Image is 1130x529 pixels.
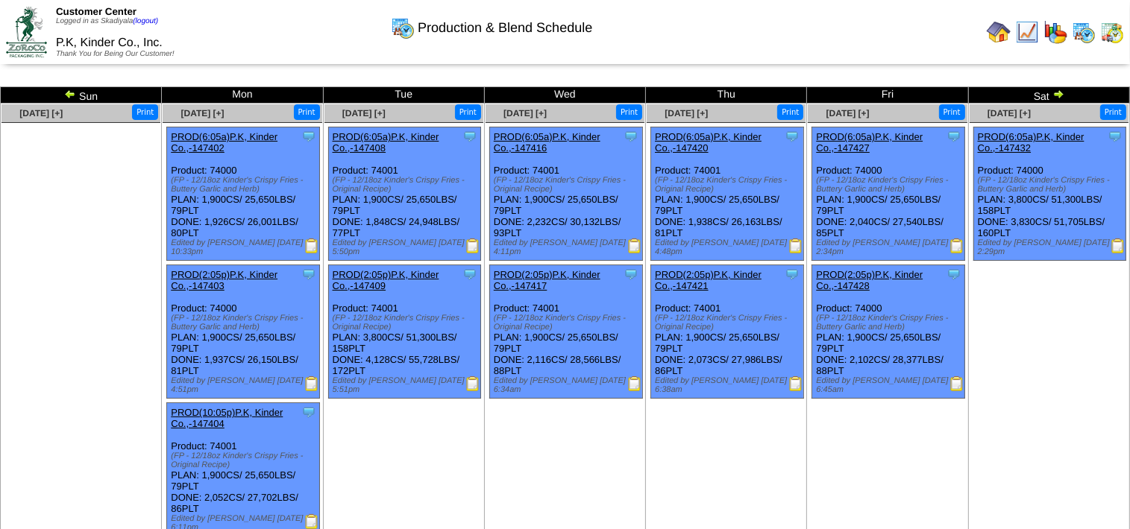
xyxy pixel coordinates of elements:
[6,7,47,57] img: ZoRoCo_Logo(Green%26Foil)%20jpg.webp
[812,127,965,261] div: Product: 74000 PLAN: 1,900CS / 25,650LBS / 79PLT DONE: 2,040CS / 27,540LBS / 85PLT
[646,87,807,104] td: Thu
[807,87,968,104] td: Fri
[1043,20,1067,44] img: graph.gif
[171,314,319,332] div: (FP - 12/18oz Kinder's Crispy Fries - Buttery Garlic and Herb)
[1,87,162,104] td: Sun
[494,176,642,194] div: (FP - 12/18oz Kinder's Crispy Fries - Original Recipe)
[826,108,870,118] a: [DATE] [+]
[816,238,964,256] div: Edited by [PERSON_NAME] [DATE] 2:34pm
[301,405,316,419] img: Tooltip
[816,131,923,153] a: PROD(6:05a)P.K, Kinder Co.,-147427
[19,108,63,118] a: [DATE] [+]
[304,376,319,391] img: Production Report
[171,131,277,153] a: PROD(6:05a)P.K, Kinder Co.,-147402
[56,50,175,58] span: Thank You for Being Our Customer!
[978,176,1126,194] div: (FP - 12/18oz Kinder's Crispy Fries - Buttery Garlic and Herb)
[171,269,277,291] a: PROD(2:05p)P.K, Kinder Co.,-147403
[655,131,762,153] a: PROD(6:05a)P.K, Kinder Co.,-147420
[171,376,319,394] div: Edited by [PERSON_NAME] [DATE] 4:51pm
[788,238,803,253] img: Production Report
[64,88,76,100] img: arrowleft.gif
[1100,104,1126,120] button: Print
[56,6,136,17] span: Customer Center
[167,265,320,399] div: Product: 74000 PLAN: 1,900CS / 25,650LBS / 79PLT DONE: 1,937CS / 26,150LBS / 81PLT
[494,238,642,256] div: Edited by [PERSON_NAME] [DATE] 4:11pm
[949,376,964,391] img: Production Report
[655,238,803,256] div: Edited by [PERSON_NAME] [DATE] 4:48pm
[978,131,1085,153] a: PROD(6:05a)P.K, Kinder Co.,-147432
[503,108,547,118] a: [DATE] [+]
[494,131,600,153] a: PROD(6:05a)P.K, Kinder Co.,-147416
[323,87,484,104] td: Tue
[494,376,642,394] div: Edited by [PERSON_NAME] [DATE] 6:34am
[816,176,964,194] div: (FP - 12/18oz Kinder's Crispy Fries - Buttery Garlic and Herb)
[489,265,642,399] div: Product: 74001 PLAN: 1,900CS / 25,650LBS / 79PLT DONE: 2,116CS / 28,566LBS / 88PLT
[988,108,1031,118] a: [DATE] [+]
[788,376,803,391] img: Production Report
[171,238,319,256] div: Edited by [PERSON_NAME] [DATE] 10:33pm
[655,176,803,194] div: (FP - 12/18oz Kinder's Crispy Fries - Original Recipe)
[785,267,800,282] img: Tooltip
[655,269,762,291] a: PROD(2:05p)P.K, Kinder Co.,-147421
[785,129,800,144] img: Tooltip
[1100,20,1124,44] img: calendarinout.gif
[1052,88,1064,100] img: arrowright.gif
[465,376,480,391] img: Production Report
[294,104,320,120] button: Print
[651,127,804,261] div: Product: 74001 PLAN: 1,900CS / 25,650LBS / 79PLT DONE: 1,938CS / 26,163LBS / 81PLT
[777,104,803,120] button: Print
[181,108,225,118] a: [DATE] [+]
[418,20,592,36] span: Production & Blend Schedule
[56,17,158,25] span: Logged in as Skadiyala
[947,129,961,144] img: Tooltip
[616,104,642,120] button: Print
[816,376,964,394] div: Edited by [PERSON_NAME] [DATE] 6:45am
[973,127,1126,261] div: Product: 74000 PLAN: 3,800CS / 51,300LBS / 158PLT DONE: 3,830CS / 51,705LBS / 160PLT
[949,238,964,253] img: Production Report
[1108,129,1123,144] img: Tooltip
[1072,20,1096,44] img: calendarprod.gif
[333,131,439,153] a: PROD(6:05a)P.K, Kinder Co.,-147408
[133,17,158,25] a: (logout)
[333,376,481,394] div: Edited by [PERSON_NAME] [DATE] 5:51pm
[947,267,961,282] img: Tooltip
[342,108,386,118] a: [DATE] [+]
[171,452,319,469] div: (FP - 12/18oz Kinder's Crispy Fries - Original Recipe)
[1111,238,1126,253] img: Production Report
[665,108,708,118] a: [DATE] [+]
[56,37,163,49] span: P.K, Kinder Co., Inc.
[171,176,319,194] div: (FP - 12/18oz Kinder's Crispy Fries - Buttery Garlic and Herb)
[167,127,320,261] div: Product: 74000 PLAN: 1,900CS / 25,650LBS / 79PLT DONE: 1,926CS / 26,001LBS / 80PLT
[494,269,600,291] a: PROD(2:05p)P.K, Kinder Co.,-147417
[968,87,1129,104] td: Sat
[812,265,965,399] div: Product: 74000 PLAN: 1,900CS / 25,650LBS / 79PLT DONE: 2,102CS / 28,377LBS / 88PLT
[465,238,480,253] img: Production Report
[624,267,638,282] img: Tooltip
[651,265,804,399] div: Product: 74001 PLAN: 1,900CS / 25,650LBS / 79PLT DONE: 2,073CS / 27,986LBS / 86PLT
[816,314,964,332] div: (FP - 12/18oz Kinder's Crispy Fries - Buttery Garlic and Herb)
[494,314,642,332] div: (FP - 12/18oz Kinder's Crispy Fries - Original Recipe)
[1015,20,1039,44] img: line_graph.gif
[304,514,319,529] img: Production Report
[333,176,481,194] div: (FP - 12/18oz Kinder's Crispy Fries - Original Recipe)
[328,265,481,399] div: Product: 74001 PLAN: 3,800CS / 51,300LBS / 158PLT DONE: 4,128CS / 55,728LBS / 172PLT
[655,314,803,332] div: (FP - 12/18oz Kinder's Crispy Fries - Original Recipe)
[627,238,642,253] img: Production Report
[462,129,477,144] img: Tooltip
[301,267,316,282] img: Tooltip
[333,269,439,291] a: PROD(2:05p)P.K, Kinder Co.,-147409
[939,104,965,120] button: Print
[624,129,638,144] img: Tooltip
[484,87,645,104] td: Wed
[489,127,642,261] div: Product: 74001 PLAN: 1,900CS / 25,650LBS / 79PLT DONE: 2,232CS / 30,132LBS / 93PLT
[462,267,477,282] img: Tooltip
[627,376,642,391] img: Production Report
[978,238,1126,256] div: Edited by [PERSON_NAME] [DATE] 2:29pm
[132,104,158,120] button: Print
[333,238,481,256] div: Edited by [PERSON_NAME] [DATE] 5:50pm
